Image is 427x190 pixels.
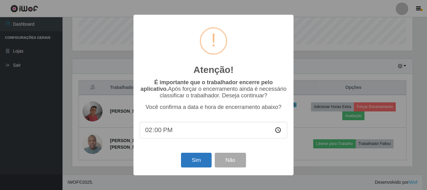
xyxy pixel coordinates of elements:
[140,79,287,99] p: Após forçar o encerramento ainda é necessário classificar o trabalhador. Deseja continuar?
[193,64,234,75] h2: Atenção!
[181,153,211,167] button: Sim
[215,153,246,167] button: Não
[140,79,273,92] b: É importante que o trabalhador encerre pelo aplicativo.
[140,104,287,110] p: Você confirma a data e hora de encerramento abaixo?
